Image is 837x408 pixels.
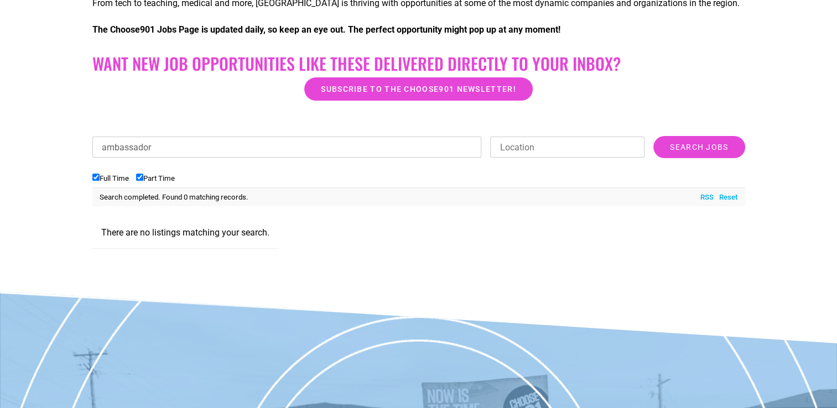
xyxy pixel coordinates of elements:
input: Search Jobs [653,136,745,158]
input: Full Time [92,174,100,181]
input: Location [490,137,644,158]
input: Keywords [92,137,482,158]
span: Search completed. Found 0 matching records. [100,193,248,201]
span: Subscribe to the Choose901 newsletter! [321,85,516,93]
h2: Want New Job Opportunities like these Delivered Directly to your Inbox? [92,54,745,74]
input: Part Time [136,174,143,181]
a: RSS [695,192,714,203]
a: Subscribe to the Choose901 newsletter! [304,77,532,101]
li: There are no listings matching your search. [92,217,278,249]
strong: The Choose901 Jobs Page is updated daily, so keep an eye out. The perfect opportunity might pop u... [92,24,560,35]
label: Full Time [92,174,129,182]
label: Part Time [136,174,175,182]
a: Reset [714,192,737,203]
